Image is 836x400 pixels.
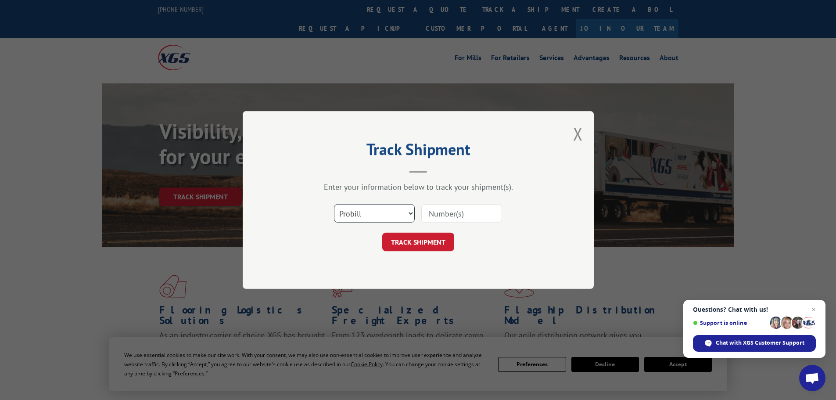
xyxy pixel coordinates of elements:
[799,365,825,391] div: Open chat
[382,233,454,251] button: TRACK SHIPMENT
[716,339,804,347] span: Chat with XGS Customer Support
[287,143,550,160] h2: Track Shipment
[808,304,819,315] span: Close chat
[573,122,583,145] button: Close modal
[421,204,502,223] input: Number(s)
[693,320,767,326] span: Support is online
[287,182,550,192] div: Enter your information below to track your shipment(s).
[693,335,816,352] div: Chat with XGS Customer Support
[693,306,816,313] span: Questions? Chat with us!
